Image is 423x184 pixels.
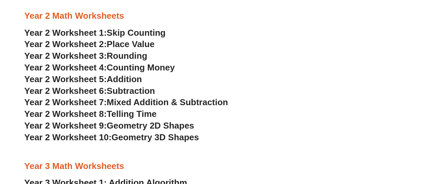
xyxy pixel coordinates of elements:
[107,62,175,72] span: Counting Money
[107,109,156,119] span: Telling Time
[24,10,399,22] h3: Year 2 Math Worksheets
[24,121,194,131] a: Year 2 Worksheet 9:Geometry 2D Shapes
[24,51,107,61] span: Year 2 Worksheet 3:
[24,74,142,84] a: Year 2 Worksheet 5:Addition
[24,74,107,84] span: Year 2 Worksheet 5:
[107,121,194,131] span: Geometry 2D Shapes
[107,97,228,107] span: Mixed Addition & Subtraction
[107,39,154,49] span: Place Value
[24,97,228,107] a: Year 2 Worksheet 7:Mixed Addition & Subtraction
[24,86,155,96] a: Year 2 Worksheet 6:Subtraction
[24,39,107,49] span: Year 2 Worksheet 2:
[24,28,107,38] span: Year 2 Worksheet 1:
[107,74,142,84] span: Addition
[107,86,155,96] span: Subtraction
[24,121,107,131] span: Year 2 Worksheet 9:
[24,161,399,172] h3: Year 3 Math Worksheets
[24,109,107,119] span: Year 2 Worksheet 8:
[24,132,199,142] a: Year 2 Worksheet 10:Geometry 3D Shapes
[24,86,107,96] span: Year 2 Worksheet 6:
[24,132,112,142] span: Year 2 Worksheet 10:
[24,97,107,107] span: Year 2 Worksheet 7:
[107,51,147,61] span: Rounding
[24,51,147,61] a: Year 2 Worksheet 3:Rounding
[24,109,157,119] a: Year 2 Worksheet 8:Telling Time
[24,62,175,72] a: Year 2 Worksheet 4:Counting Money
[111,132,199,142] span: Geometry 3D Shapes
[24,39,155,49] a: Year 2 Worksheet 2:Place Value
[312,109,423,184] iframe: Chat Widget
[24,62,107,72] span: Year 2 Worksheet 4:
[107,28,166,38] span: Skip Counting
[24,28,166,38] a: Year 2 Worksheet 1:Skip Counting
